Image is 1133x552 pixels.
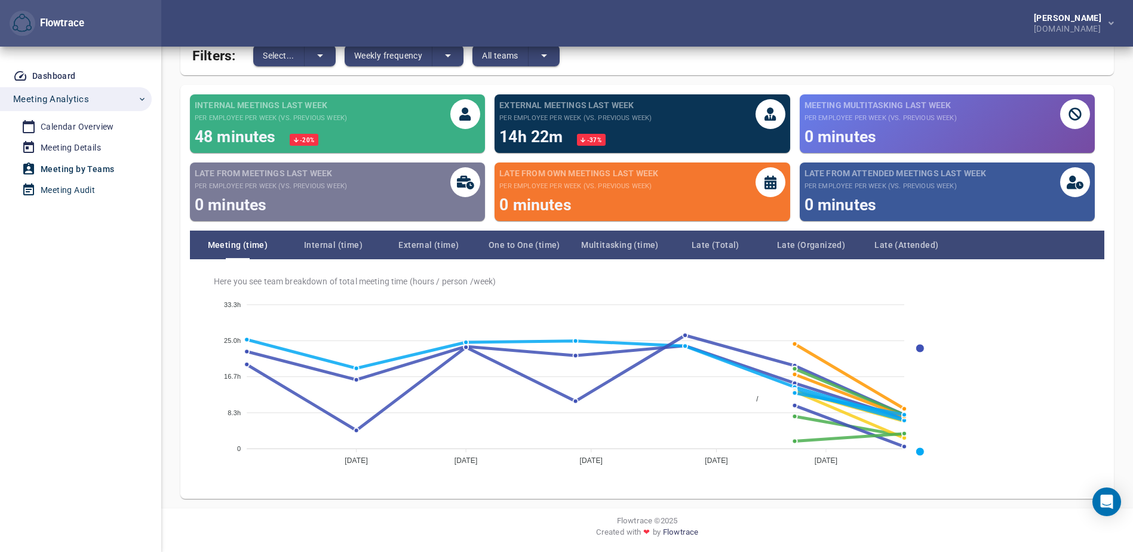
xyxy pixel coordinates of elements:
span: Late (Total) [668,238,763,252]
tspan: 0 [237,445,241,452]
span: by [653,526,661,542]
span: External meetings last week [499,99,652,111]
div: Calendar Overview [41,119,114,134]
tspan: [DATE] [345,457,368,465]
span: One to One (time) [477,238,572,252]
span: Meeting Analytics [13,91,89,107]
span: Late (Attended) [859,238,954,252]
tspan: 8.3h [228,409,241,416]
span: Flowtrace © 2025 [617,515,677,526]
span: 0 minutes [805,127,876,146]
button: All teams [472,45,529,66]
span: Late (Organized) [763,238,859,252]
span: Weekly frequency [354,48,422,63]
span: Meeting Multitasking last week [805,99,957,111]
span: 14h 22m [499,127,567,146]
small: per employee per week (vs. previous week) [499,114,652,123]
div: Dashboard [32,69,76,84]
button: [PERSON_NAME][DOMAIN_NAME] [1015,10,1123,36]
button: Select... [253,45,305,66]
tspan: 16.7h [224,373,241,381]
tspan: [DATE] [705,457,728,465]
span: Select... [263,48,294,63]
span: 0 minutes [499,195,571,214]
tspan: 33.3h [224,301,241,308]
tspan: [DATE] [815,457,838,465]
button: Weekly frequency [345,45,432,66]
div: Flowtrace [10,11,84,36]
div: [PERSON_NAME] [1034,14,1106,22]
span: Here you see team breakdown of total meeting time (hours / person / week ) [214,276,1090,287]
span: Filters: [192,41,235,66]
div: Meeting Details [41,140,101,155]
tspan: [DATE] [580,457,603,465]
img: Flowtrace [13,14,32,33]
small: per employee per week (vs. previous week) [499,182,658,191]
tspan: 25.0h [224,337,241,344]
tspan: [DATE] [455,457,478,465]
small: per employee per week (vs. previous week) [805,182,987,191]
div: split button [345,45,463,66]
button: Flowtrace [10,11,35,36]
span: Internal meetings last week [195,99,347,111]
span: Late from attended meetings last week [805,167,987,179]
span: External (time) [381,238,477,252]
span: -37 % [586,137,601,143]
small: per employee per week (vs. previous week) [805,114,957,123]
div: split button [253,45,336,66]
span: Late from meetings last week [195,167,347,179]
span: Internal (time) [285,238,381,252]
div: Team breakdown [190,231,1104,259]
span: Meeting (time) [190,238,285,252]
span: Late from own meetings last week [499,167,658,179]
div: split button [472,45,560,66]
small: per employee per week (vs. previous week) [195,182,347,191]
span: 0 minutes [805,195,876,214]
small: per employee per week (vs. previous week) [195,114,347,123]
a: Flowtrace [663,526,698,542]
span: / [747,395,758,403]
span: -20 % [299,137,314,143]
div: Open Intercom Messenger [1092,487,1121,516]
span: Multitasking (time) [572,238,668,252]
div: [DOMAIN_NAME] [1034,22,1106,33]
div: Created with [171,526,1123,542]
span: 0 minutes [195,195,266,214]
span: All teams [482,48,518,63]
div: Meeting Audit [41,183,95,198]
span: ❤ [641,526,652,538]
span: 48 minutes [195,127,280,146]
div: Meeting by Teams [41,162,114,177]
div: Flowtrace [35,16,84,30]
